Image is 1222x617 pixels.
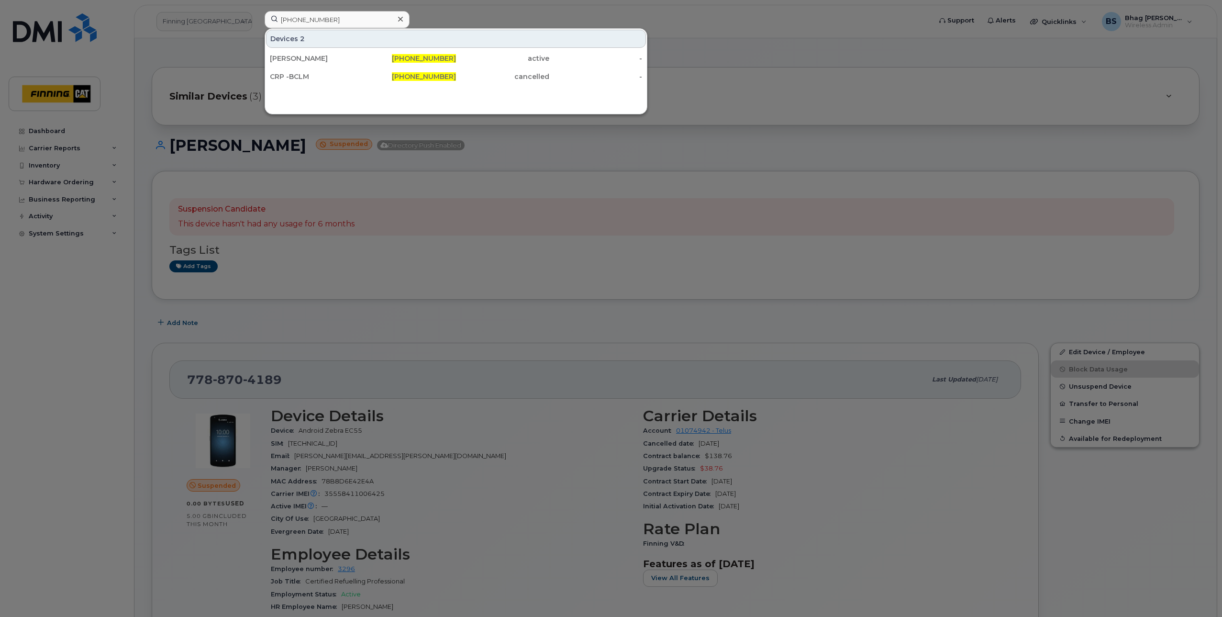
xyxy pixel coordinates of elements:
[392,72,456,81] span: [PHONE_NUMBER]
[1180,575,1215,610] iframe: Messenger Launcher
[456,72,549,81] div: cancelled
[266,50,646,67] a: [PERSON_NAME][PHONE_NUMBER]active-
[270,54,363,63] div: [PERSON_NAME]
[549,54,643,63] div: -
[270,72,363,81] div: CRP -BCLM
[549,72,643,81] div: -
[300,34,305,44] span: 2
[266,68,646,85] a: CRP -BCLM[PHONE_NUMBER]cancelled-
[266,30,646,48] div: Devices
[392,54,456,63] span: [PHONE_NUMBER]
[456,54,549,63] div: active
